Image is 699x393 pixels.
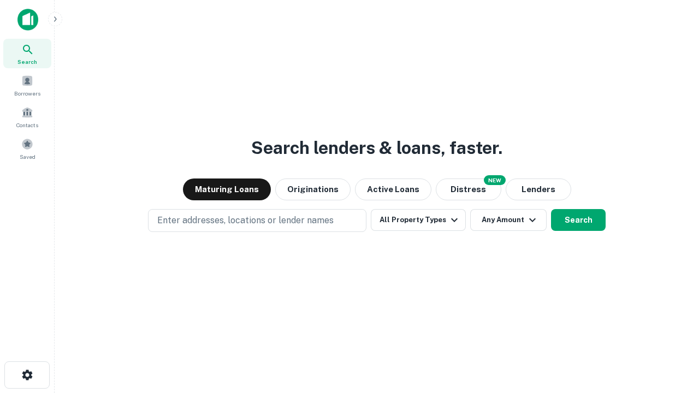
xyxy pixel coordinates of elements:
[3,134,51,163] a: Saved
[157,214,334,227] p: Enter addresses, locations or lender names
[551,209,606,231] button: Search
[251,135,502,161] h3: Search lenders & loans, faster.
[470,209,547,231] button: Any Amount
[3,102,51,132] a: Contacts
[355,178,431,200] button: Active Loans
[436,178,501,200] button: Search distressed loans with lien and other non-mortgage details.
[484,175,506,185] div: NEW
[644,306,699,358] iframe: Chat Widget
[20,152,35,161] span: Saved
[14,89,40,98] span: Borrowers
[3,70,51,100] a: Borrowers
[17,9,38,31] img: capitalize-icon.png
[371,209,466,231] button: All Property Types
[506,178,571,200] button: Lenders
[148,209,366,232] button: Enter addresses, locations or lender names
[183,178,271,200] button: Maturing Loans
[3,39,51,68] a: Search
[16,121,38,129] span: Contacts
[275,178,351,200] button: Originations
[17,57,37,66] span: Search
